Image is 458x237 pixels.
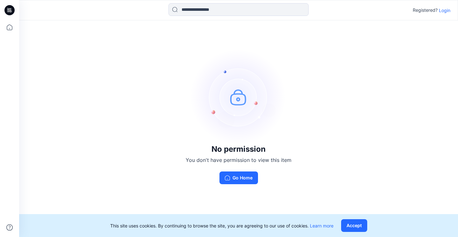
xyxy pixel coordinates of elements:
h3: No permission [186,145,291,154]
button: Go Home [219,171,258,184]
p: Registered? [413,6,438,14]
img: no-perm.svg [191,49,286,145]
button: Accept [341,219,367,232]
p: You don't have permission to view this item [186,156,291,164]
p: This site uses cookies. By continuing to browse the site, you are agreeing to our use of cookies. [110,222,333,229]
a: Learn more [310,223,333,228]
p: Login [439,7,450,14]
